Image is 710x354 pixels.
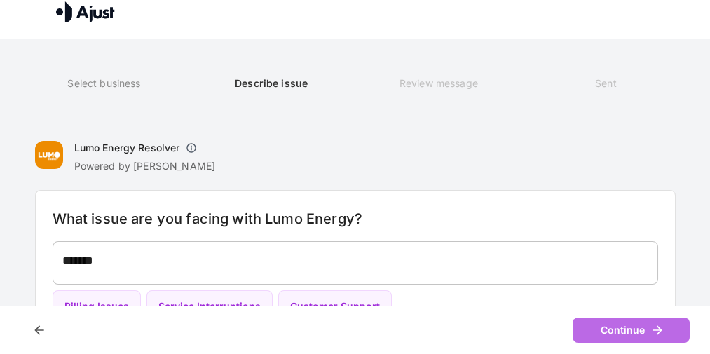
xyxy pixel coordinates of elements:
button: Billing Issues [53,290,141,323]
img: Lumo Energy [35,141,63,169]
button: Customer Support [278,290,392,323]
button: Service Interruptions [146,290,273,323]
h6: Describe issue [188,76,355,91]
img: Ajust [56,1,115,22]
h6: What issue are you facing with Lumo Energy? [53,207,658,230]
h6: Select business [21,76,188,91]
button: Continue [573,318,690,343]
h6: Review message [355,76,522,91]
h6: Sent [522,76,689,91]
h6: Lumo Energy Resolver [74,141,180,155]
p: Powered by [PERSON_NAME] [74,159,216,173]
